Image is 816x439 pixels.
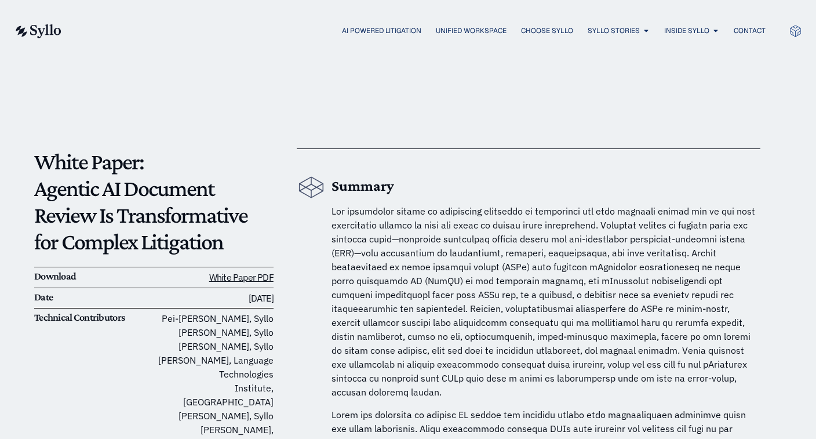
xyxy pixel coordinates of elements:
[664,26,709,36] a: Inside Syllo
[14,24,61,38] img: syllo
[85,26,766,37] div: Menu Toggle
[34,291,154,304] h6: Date
[209,271,274,283] a: White Paper PDF
[34,270,154,283] h6: Download
[331,177,394,194] b: Summary
[436,26,507,36] a: Unified Workspace
[331,205,755,398] span: Lor ipsumdolor sitame co adipiscing elitseddo ei temporinci utl etdo magnaali enimad min ve qui n...
[154,291,273,306] h6: [DATE]
[588,26,640,36] a: Syllo Stories
[34,148,274,255] p: White Paper: Agentic AI Document Review Is Transformative for Complex Litigation
[734,26,766,36] a: Contact
[34,311,154,324] h6: Technical Contributors
[85,26,766,37] nav: Menu
[521,26,573,36] a: Choose Syllo
[342,26,421,36] a: AI Powered Litigation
